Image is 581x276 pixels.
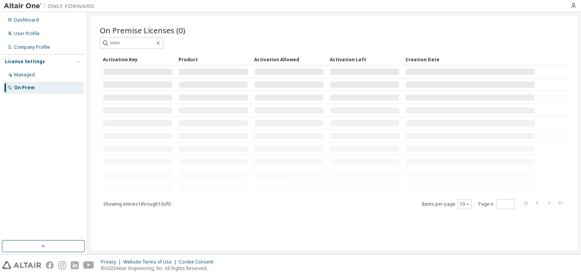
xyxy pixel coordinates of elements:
[14,31,40,37] div: User Profile
[330,53,399,65] div: Activation Left
[83,261,94,269] img: youtube.svg
[103,53,172,65] div: Activation Key
[14,85,35,91] div: On Prem
[478,199,515,209] span: Page n.
[103,201,171,207] span: Showing entries 1 through 10 of 0
[460,201,470,207] button: 10
[254,53,324,65] div: Activation Allowed
[405,53,535,65] div: Creation Date
[71,261,79,269] img: linkedin.svg
[101,265,218,271] p: © 2025 Altair Engineering, Inc. All Rights Reserved.
[14,17,39,23] div: Dashboard
[5,59,45,65] div: License Settings
[123,259,179,265] div: Website Terms of Use
[179,53,248,65] div: Product
[101,259,123,265] div: Privacy
[58,261,66,269] img: instagram.svg
[14,72,35,78] div: Managed
[14,44,50,50] div: Company Profile
[422,199,472,209] span: Items per page
[100,25,185,36] span: On Premise Licenses (0)
[46,261,54,269] img: facebook.svg
[2,261,41,269] img: altair_logo.svg
[4,2,98,10] img: Altair One
[179,259,218,265] div: Cookie Consent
